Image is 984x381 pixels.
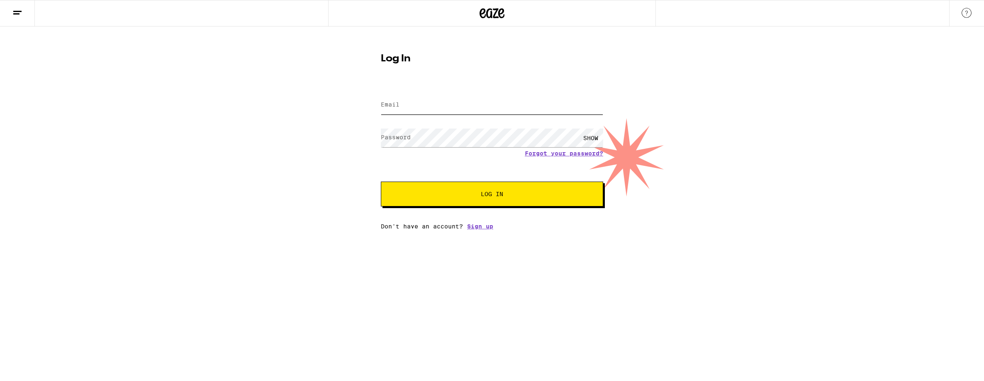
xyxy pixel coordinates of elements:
label: Password [381,134,411,141]
span: Log In [481,191,503,197]
span: Hi. Need any help? [5,6,60,12]
button: Log In [381,182,603,206]
div: SHOW [578,129,603,147]
input: Email [381,96,603,114]
a: Forgot your password? [525,150,603,157]
div: Don't have an account? [381,223,603,230]
h1: Log In [381,54,603,64]
label: Email [381,101,399,108]
a: Sign up [467,223,493,230]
